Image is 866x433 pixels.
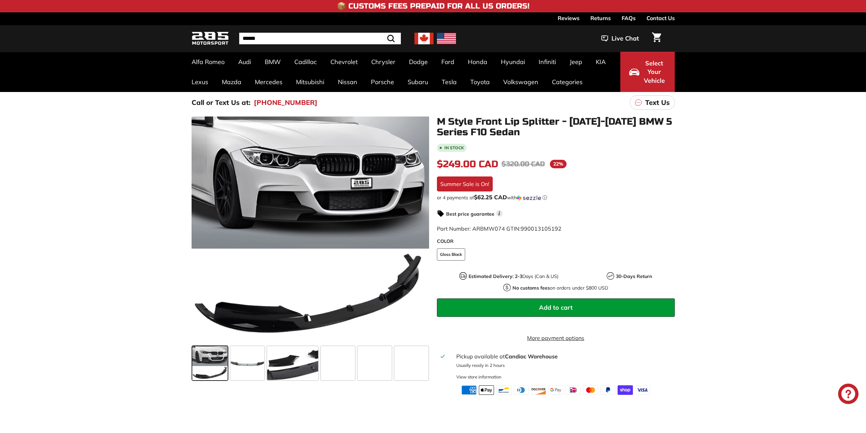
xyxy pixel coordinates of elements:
[288,52,324,72] a: Cadillac
[592,30,648,47] button: Live Chat
[444,146,464,150] b: In stock
[337,2,529,10] h4: 📦 Customs Fees Prepaid for All US Orders!
[185,52,231,72] a: Alfa Romeo
[185,72,215,92] a: Lexus
[456,362,670,369] p: Usually ready in 2 hours
[231,52,258,72] a: Audi
[437,334,675,342] a: More payment options
[437,194,675,201] div: or 4 payments of$62.25 CADwithSezzle Click to learn more about Sezzle
[512,284,608,292] p: on orders under $800 USD
[437,117,675,138] h1: M Style Front Lip Splitter - [DATE]-[DATE] BMW 5 Series F10 Sedan
[539,304,573,311] span: Add to cart
[648,27,665,50] a: Cart
[437,194,675,201] div: or 4 payments of with
[620,52,675,92] button: Select Your Vehicle
[589,52,612,72] a: KIA
[502,160,545,168] span: $320.00 CAD
[469,273,522,279] strong: Estimated Delivery: 2-3
[566,385,581,395] img: ideal
[622,12,636,24] a: FAQs
[437,238,675,245] label: COLOR
[258,52,288,72] a: BMW
[461,385,477,395] img: american_express
[558,12,579,24] a: Reviews
[437,225,561,232] span: Part Number: ARBMW074 GTIN:
[192,31,229,47] img: Logo_285_Motorsport_areodynamics_components
[435,52,461,72] a: Ford
[437,176,493,191] div: Summer Sale is On!
[494,52,532,72] a: Hyundai
[532,52,563,72] a: Infiniti
[437,298,675,317] button: Add to cart
[645,97,670,108] p: Text Us
[446,211,494,217] strong: Best price guarantee
[401,72,435,92] a: Subaru
[531,385,546,395] img: discover
[600,385,616,395] img: paypal
[463,72,496,92] a: Toyota
[331,72,364,92] a: Nissan
[630,95,675,110] a: Text Us
[616,273,652,279] strong: 30-Days Return
[548,385,563,395] img: google_pay
[517,195,541,201] img: Sezzle
[364,52,402,72] a: Chrysler
[611,34,639,43] span: Live Chat
[435,72,463,92] a: Tesla
[583,385,598,395] img: master
[618,385,633,395] img: shopify_pay
[550,160,567,168] span: 22%
[521,225,561,232] span: 990013105192
[289,72,331,92] a: Mitsubishi
[437,158,498,170] span: $249.00 CAD
[469,273,558,280] p: Days (Can & US)
[456,374,502,380] div: View store information
[647,12,675,24] a: Contact Us
[496,385,511,395] img: bancontact
[590,12,611,24] a: Returns
[461,52,494,72] a: Honda
[563,52,589,72] a: Jeep
[836,384,861,406] inbox-online-store-chat: Shopify online store chat
[643,59,666,85] span: Select Your Vehicle
[513,385,529,395] img: diners_club
[456,352,670,360] div: Pickup available at
[545,72,589,92] a: Categories
[496,210,503,217] span: i
[496,72,545,92] a: Volkswagen
[474,194,507,201] span: $62.25 CAD
[402,52,435,72] a: Dodge
[254,97,317,108] a: [PHONE_NUMBER]
[248,72,289,92] a: Mercedes
[635,385,650,395] img: visa
[364,72,401,92] a: Porsche
[479,385,494,395] img: apple_pay
[505,353,558,360] strong: Candiac Warehouse
[215,72,248,92] a: Mazda
[324,52,364,72] a: Chevrolet
[192,97,250,108] p: Call or Text Us at:
[512,285,550,291] strong: No customs fees
[239,33,401,44] input: Search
